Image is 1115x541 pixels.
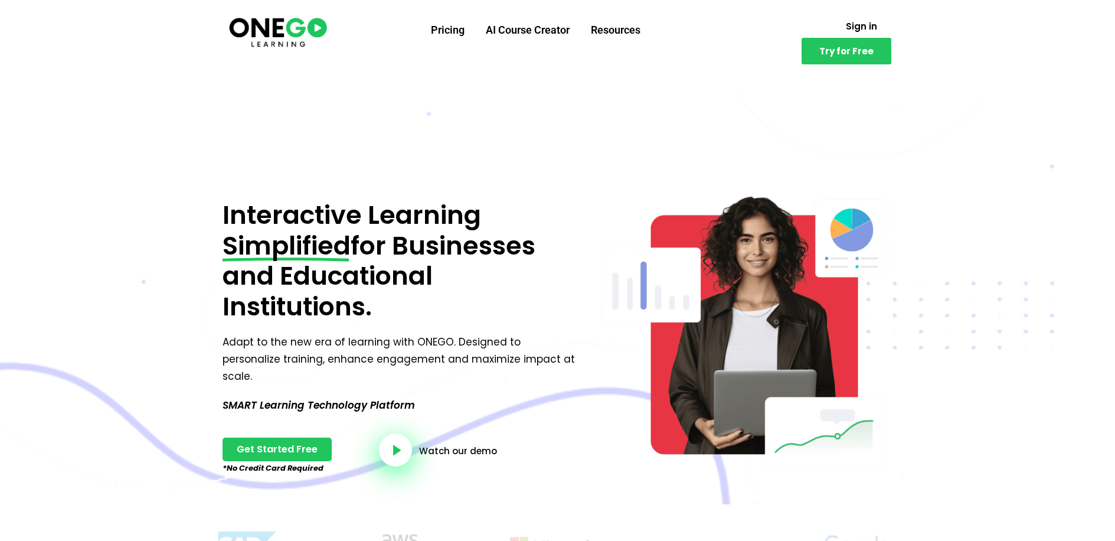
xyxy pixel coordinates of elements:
[819,47,874,56] span: Try for Free
[223,228,535,324] span: for Businesses and Educational Institutions.
[223,397,580,414] p: SMART Learning Technology Platform
[832,15,891,38] a: Sign in
[420,15,475,45] a: Pricing
[223,231,351,262] span: Simplified
[846,22,877,31] span: Sign in
[475,15,580,45] a: AI Course Creator
[379,434,412,467] a: video-button
[223,462,323,474] em: *No Credit Card Required
[419,447,497,455] a: Watch our demo
[223,334,580,385] p: Adapt to the new era of learning with ONEGO. Designed to personalize training, enhance engagement...
[802,38,891,64] a: Try for Free
[580,15,651,45] a: Resources
[223,197,481,233] span: Interactive Learning
[223,438,332,461] a: Get Started Free
[237,445,318,454] span: Get Started Free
